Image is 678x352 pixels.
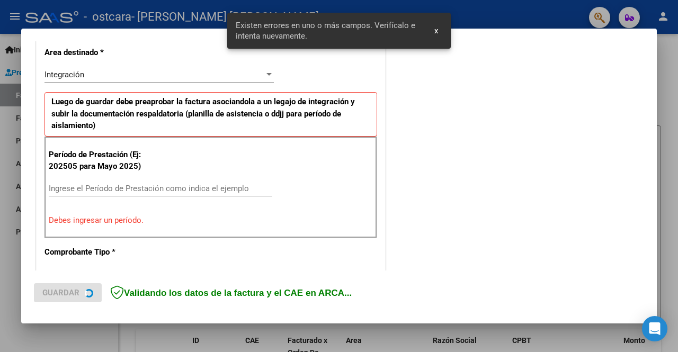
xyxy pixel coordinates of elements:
span: Guardar [42,288,79,297]
button: x [426,21,447,40]
div: Open Intercom Messenger [642,316,667,341]
span: Integración [44,70,84,79]
p: Area destinado * [44,47,144,59]
span: Factura B [44,269,78,279]
p: Comprobante Tipo * [44,246,144,258]
strong: Luego de guardar debe preaprobar la factura asociandola a un legajo de integración y subir la doc... [51,97,355,130]
span: x [434,26,438,35]
p: Debes ingresar un período. [49,214,373,227]
button: Guardar [34,283,102,302]
p: Período de Prestación (Ej: 202505 para Mayo 2025) [49,149,146,173]
span: Existen errores en uno o más campos. Verifícalo e intenta nuevamente. [236,20,422,41]
span: Validando los datos de la factura y el CAE en ARCA... [110,288,352,298]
